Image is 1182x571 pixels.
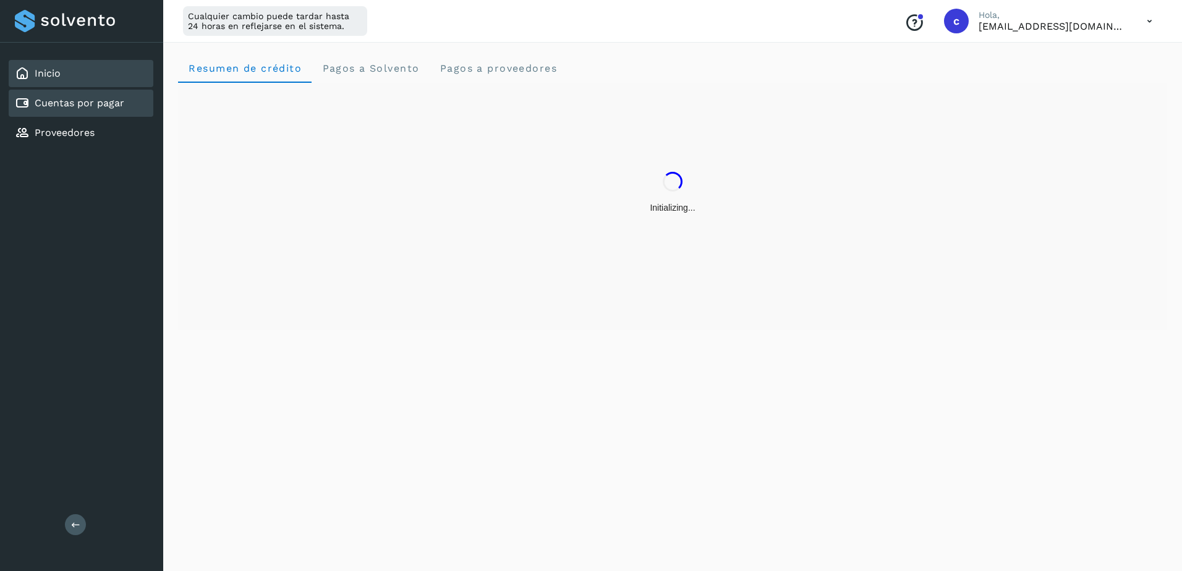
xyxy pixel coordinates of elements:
[35,97,124,109] a: Cuentas por pagar
[979,10,1127,20] p: Hola,
[9,90,153,117] div: Cuentas por pagar
[321,62,419,74] span: Pagos a Solvento
[439,62,557,74] span: Pagos a proveedores
[35,127,95,138] a: Proveedores
[9,60,153,87] div: Inicio
[188,62,302,74] span: Resumen de crédito
[35,67,61,79] a: Inicio
[183,6,367,36] div: Cualquier cambio puede tardar hasta 24 horas en reflejarse en el sistema.
[979,20,1127,32] p: cxp@53cargo.com
[9,119,153,146] div: Proveedores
